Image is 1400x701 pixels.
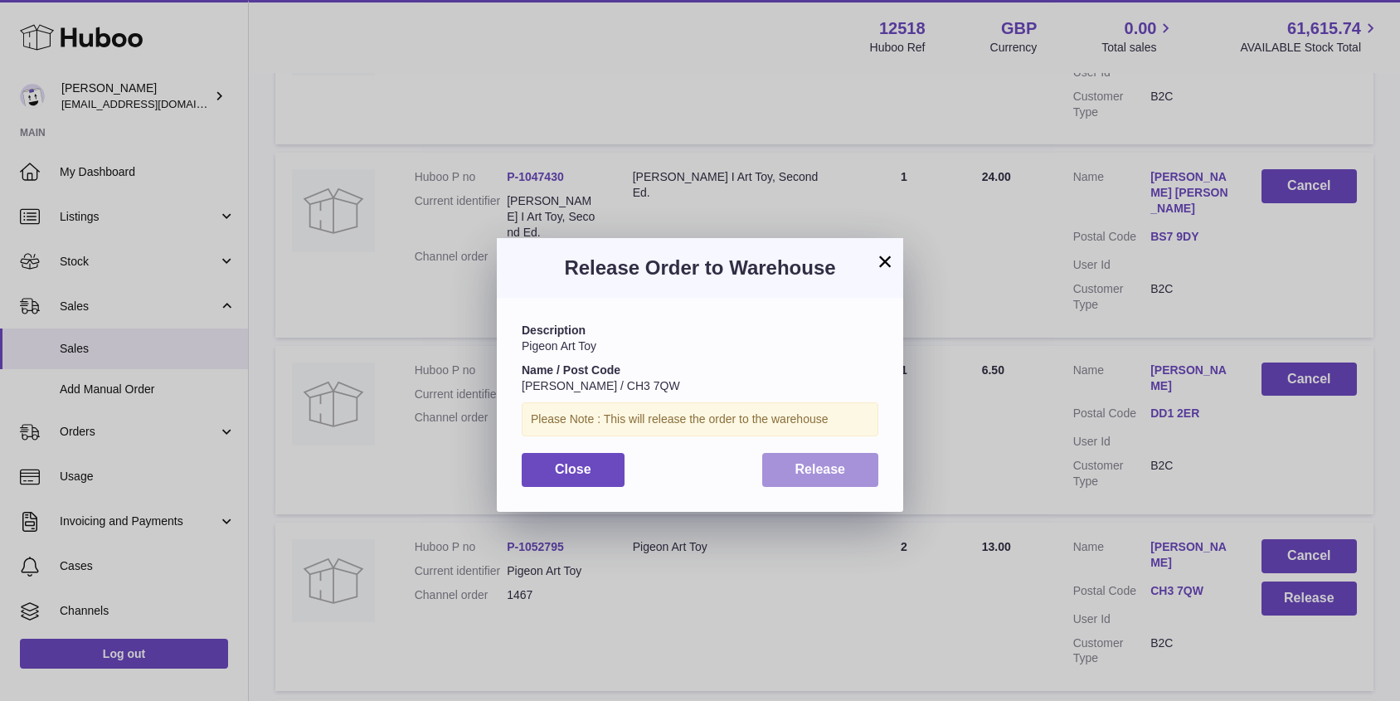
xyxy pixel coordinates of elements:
span: Pigeon Art Toy [522,339,596,353]
strong: Name / Post Code [522,363,620,377]
div: Please Note : This will release the order to the warehouse [522,402,878,436]
strong: Description [522,324,586,337]
span: [PERSON_NAME] / CH3 7QW [522,379,680,392]
h3: Release Order to Warehouse [522,255,878,281]
span: Release [795,462,846,476]
button: Release [762,453,879,487]
button: × [875,251,895,271]
button: Close [522,453,625,487]
span: Close [555,462,591,476]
